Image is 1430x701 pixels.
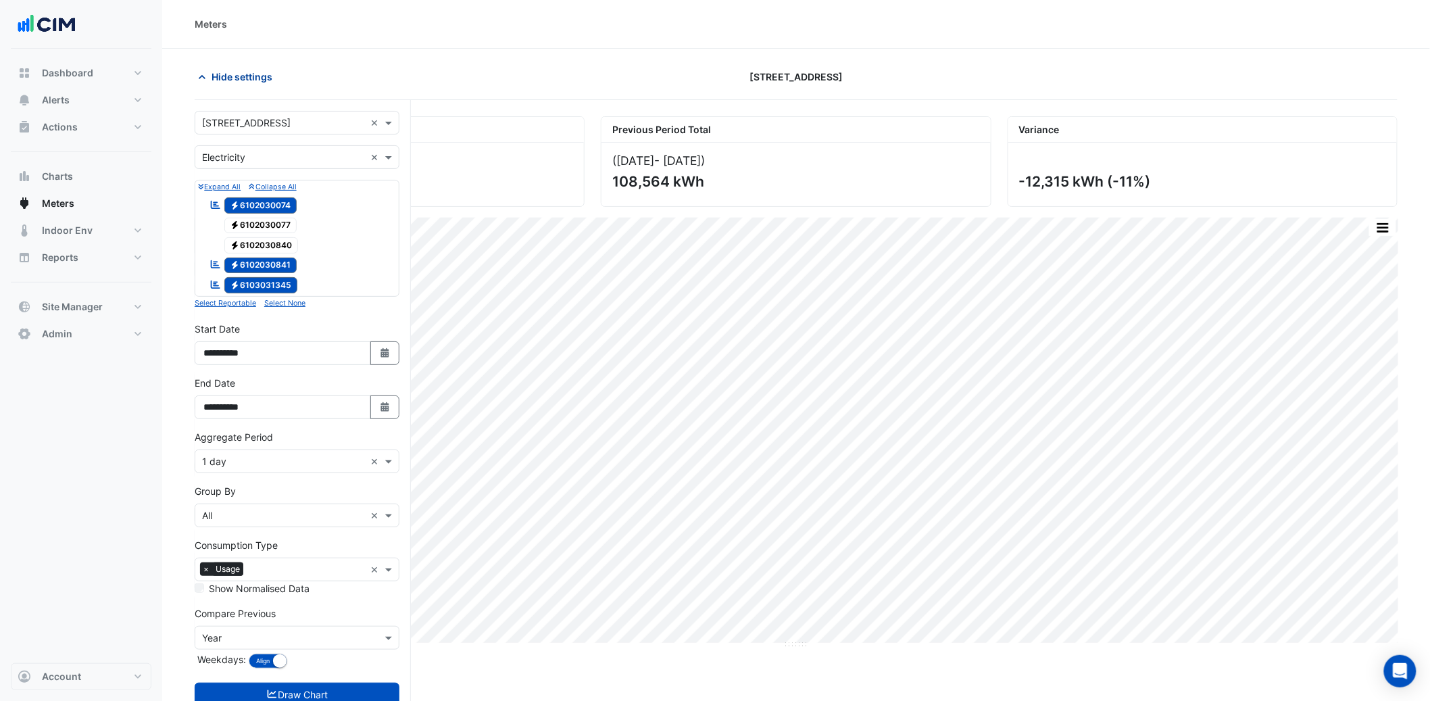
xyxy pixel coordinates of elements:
span: Dashboard [42,66,93,80]
fa-icon: Select Date [379,402,391,413]
div: -12,315 kWh (-11%) [1019,173,1383,190]
span: Meters [42,197,74,210]
small: Select Reportable [195,299,256,308]
label: Show Normalised Data [209,581,310,596]
span: 6103031345 [224,277,298,293]
fa-icon: Electricity [230,220,240,231]
fa-icon: Reportable [209,259,222,270]
div: 108,564 kWh [612,173,977,190]
button: Alerts [11,87,151,114]
label: Consumption Type [195,538,278,552]
small: Collapse All [249,183,296,191]
span: 6102030074 [224,197,297,214]
small: Expand All [198,183,241,191]
label: Weekdays: [195,652,246,667]
app-icon: Meters [18,197,31,210]
app-icon: Admin [18,327,31,341]
app-icon: Site Manager [18,300,31,314]
fa-icon: Electricity [230,280,240,290]
app-icon: Actions [18,120,31,134]
fa-icon: Reportable [209,199,222,210]
span: Reports [42,251,78,264]
fa-icon: Electricity [230,240,240,250]
app-icon: Charts [18,170,31,183]
app-icon: Indoor Env [18,224,31,237]
button: Site Manager [11,293,151,320]
span: Charts [42,170,73,183]
span: Usage [212,562,243,576]
span: Actions [42,120,78,134]
span: 6102030841 [224,258,297,274]
label: Aggregate Period [195,430,273,444]
span: Hide settings [212,70,272,84]
span: 6102030077 [224,218,297,234]
span: × [200,562,212,576]
button: Expand All [198,180,241,193]
div: Open Intercom Messenger [1384,655,1416,687]
label: Group By [195,484,236,498]
small: Select None [264,299,305,308]
span: Clear [370,116,382,130]
button: Reports [11,244,151,271]
fa-icon: Reportable [209,279,222,290]
button: Charts [11,163,151,190]
button: Meters [11,190,151,217]
button: Admin [11,320,151,347]
span: Site Manager [42,300,103,314]
fa-icon: Select Date [379,347,391,359]
fa-icon: Electricity [230,200,240,210]
span: Clear [370,562,382,577]
span: Clear [370,454,382,468]
fa-icon: Electricity [230,260,240,270]
button: Collapse All [249,180,296,193]
span: - [DATE] [654,153,701,168]
button: Account [11,663,151,690]
app-icon: Reports [18,251,31,264]
button: Select None [264,297,305,309]
label: Compare Previous [195,606,276,621]
label: Start Date [195,322,240,336]
button: Dashboard [11,59,151,87]
span: [STREET_ADDRESS] [749,70,843,84]
span: Account [42,670,81,683]
span: Admin [42,327,72,341]
div: Meters [195,17,227,31]
app-icon: Dashboard [18,66,31,80]
span: Indoor Env [42,224,93,237]
span: Clear [370,508,382,523]
span: Clear [370,150,382,164]
button: Actions [11,114,151,141]
div: Previous Period Total [601,117,990,143]
div: Variance [1008,117,1397,143]
button: Select Reportable [195,297,256,309]
div: ([DATE] ) [612,153,979,168]
label: End Date [195,376,235,390]
app-icon: Alerts [18,93,31,107]
button: Indoor Env [11,217,151,244]
span: Alerts [42,93,70,107]
img: Company Logo [16,11,77,38]
span: 6102030840 [224,237,299,253]
button: More Options [1369,219,1396,236]
button: Hide settings [195,65,281,89]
